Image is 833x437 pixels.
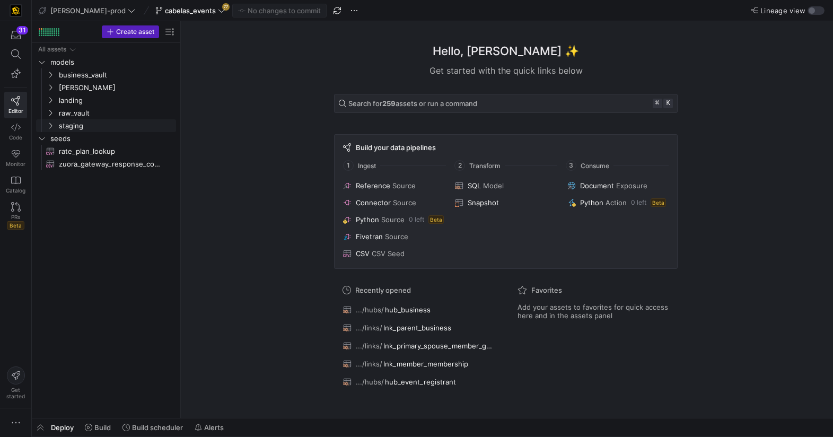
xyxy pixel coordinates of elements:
span: Create asset [116,28,154,36]
span: .../links/ [356,324,382,332]
span: Get started [6,387,25,399]
button: .../links/lnk_primary_spouse_member_grouping [340,339,496,353]
span: Code [9,134,22,141]
span: SQL [468,181,481,190]
button: .../links/lnk_parent_business [340,321,496,335]
kbd: k [663,99,673,108]
span: models [50,56,174,68]
div: Press SPACE to select this row. [36,158,176,170]
a: PRsBeta [4,198,27,234]
span: .../hubs/ [356,305,384,314]
a: Code [4,118,27,145]
span: .../links/ [356,360,382,368]
span: Beta [7,221,24,230]
button: Search for259assets or run a command⌘k [334,94,678,113]
span: lnk_parent_business [383,324,451,332]
a: https://storage.googleapis.com/y42-prod-data-exchange/images/uAsz27BndGEK0hZWDFeOjoxA7jCwgK9jE472... [4,2,27,20]
span: Fivetran [356,232,383,241]
div: 31 [16,26,28,34]
div: Press SPACE to select this row. [36,68,176,81]
button: CSVCSV Seed [341,247,446,260]
span: CSV Seed [372,249,405,258]
span: .../hubs/ [356,378,384,386]
span: Recently opened [355,286,411,294]
button: Build [80,418,116,436]
div: Press SPACE to select this row. [36,43,176,56]
span: Exposure [616,181,647,190]
div: Press SPACE to select this row. [36,132,176,145]
span: lnk_primary_spouse_member_grouping [383,342,494,350]
a: rate_plan_lookup​​​​​​ [36,145,176,158]
span: Python [580,198,603,207]
span: Favorites [531,286,562,294]
span: Monitor [6,161,25,167]
span: 0 left [631,199,646,206]
button: Build scheduler [118,418,188,436]
button: Snapshot [453,196,558,209]
span: [PERSON_NAME] [59,82,174,94]
div: Press SPACE to select this row. [36,94,176,107]
span: Build scheduler [132,423,183,432]
button: ReferenceSource [341,179,446,192]
span: Alerts [204,423,224,432]
span: Beta [651,198,666,207]
h1: Hello, [PERSON_NAME] ✨ [433,42,579,60]
span: Deploy [51,423,74,432]
button: PythonAction0 leftBeta [565,196,671,209]
span: Source [392,181,416,190]
span: Model [483,181,504,190]
div: Press SPACE to select this row. [36,145,176,158]
span: Lineage view [760,6,805,15]
span: seeds [50,133,174,145]
button: SQLModel [453,179,558,192]
span: hub_event_registrant [385,378,456,386]
span: .../links/ [356,342,382,350]
span: hub_business [385,305,431,314]
a: zuora_gateway_response_codes​​​​​​ [36,158,176,170]
button: .../links/lnk_member_membership [340,357,496,371]
button: Alerts [190,418,229,436]
button: .../hubs/hub_business [340,303,496,317]
button: Create asset [102,25,159,38]
span: Beta [428,215,444,224]
button: .../hubs/hub_event_registrant [340,375,496,389]
span: staging [59,120,174,132]
strong: 259 [382,99,396,108]
div: Press SPACE to select this row. [36,56,176,68]
div: Get started with the quick links below [334,64,678,77]
a: Editor [4,92,27,118]
button: [PERSON_NAME]-prod [36,4,138,18]
span: Add your assets to favorites for quick access here and in the assets panel [518,303,669,320]
span: Document [580,181,614,190]
button: cabelas_events [153,4,228,18]
span: Python [356,215,379,224]
button: Getstarted [4,362,27,404]
span: Connector [356,198,391,207]
span: [PERSON_NAME]-prod [50,6,126,15]
span: Search for assets or run a command [348,99,477,108]
span: PRs [11,214,20,220]
span: zuora_gateway_response_codes​​​​​​ [59,158,164,170]
button: ConnectorSource [341,196,446,209]
span: Build [94,423,111,432]
span: CSV [356,249,370,258]
span: Snapshot [468,198,499,207]
span: Source [381,215,405,224]
a: Monitor [4,145,27,171]
span: landing [59,94,174,107]
span: Build your data pipelines [356,143,436,152]
span: Catalog [6,187,25,194]
span: Source [393,198,416,207]
span: cabelas_events [165,6,216,15]
button: 31 [4,25,27,45]
div: Press SPACE to select this row. [36,81,176,94]
button: FivetranSource [341,230,446,243]
div: Press SPACE to select this row. [36,119,176,132]
span: lnk_member_membership [383,360,468,368]
span: rate_plan_lookup​​​​​​ [59,145,164,158]
div: All assets [38,46,66,53]
button: DocumentExposure [565,179,671,192]
div: Press SPACE to select this row. [36,107,176,119]
span: Source [385,232,408,241]
span: Action [606,198,627,207]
